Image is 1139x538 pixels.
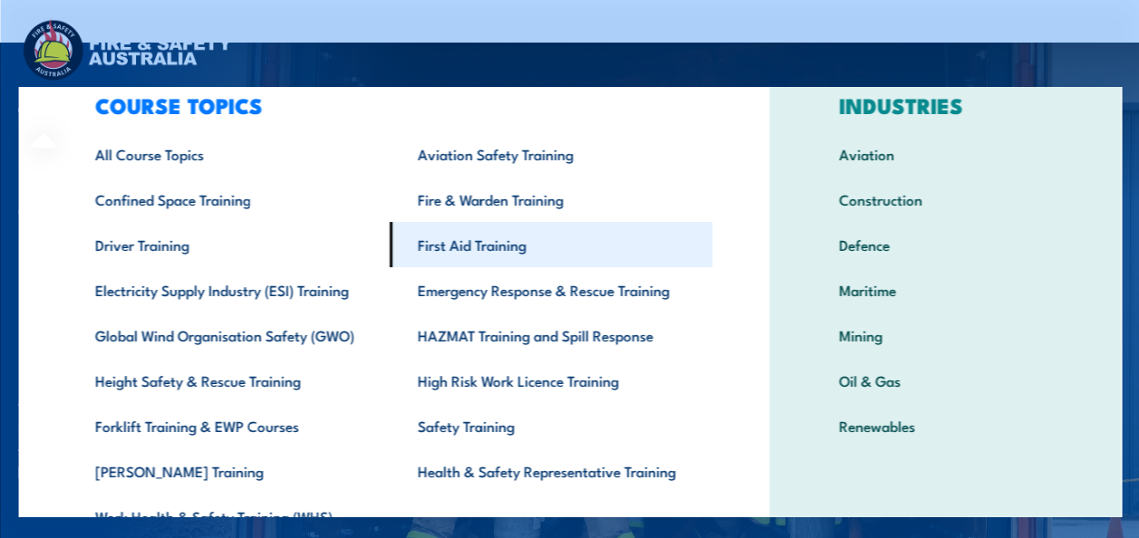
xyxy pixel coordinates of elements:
a: Height Safety & Rescue Training [66,358,389,403]
a: Mining [810,312,1079,358]
a: Confined Space Training [66,177,389,222]
a: High Risk Work Licence Training [389,358,711,403]
a: Aviation Safety Training [389,131,711,177]
a: All Course Topics [66,131,389,177]
a: Global Wind Organisation Safety (GWO) [66,312,389,358]
a: Aviation [810,131,1079,177]
a: Health & Safety Representative Training [389,448,711,494]
a: Forklift Training & EWP Courses [66,403,389,448]
a: First Aid Training [389,222,711,267]
a: Renewables [810,403,1079,448]
a: [PERSON_NAME] Training [66,448,389,494]
a: HAZMAT Training and Spill Response [389,312,711,358]
h3: COURSE TOPICS [66,92,711,118]
a: Electricity Supply Industry (ESI) Training [66,267,389,312]
a: Fire & Warden Training [389,177,711,222]
h3: INDUSTRIES [810,92,1079,118]
a: Safety Training [389,403,711,448]
a: Driver Training [66,222,389,267]
a: Defence [810,222,1079,267]
a: Emergency Response & Rescue Training [389,267,711,312]
a: Oil & Gas [810,358,1079,403]
a: Maritime [810,267,1079,312]
a: Construction [810,177,1079,222]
